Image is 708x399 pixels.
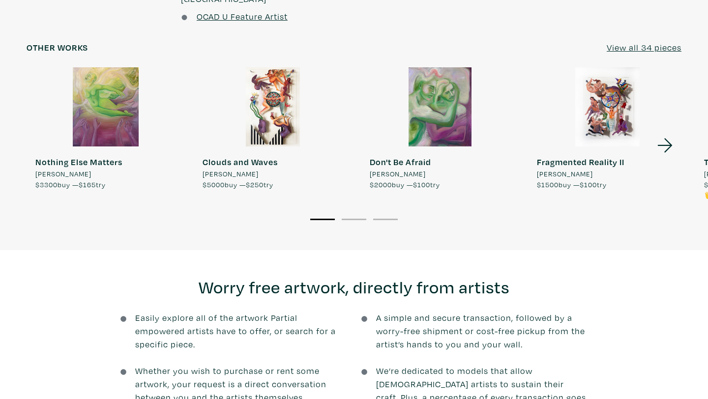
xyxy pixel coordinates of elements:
[203,180,225,189] span: $5000
[203,180,273,189] span: buy — try
[607,42,681,53] u: View all 34 pieces
[580,180,597,189] span: $100
[370,169,426,179] span: [PERSON_NAME]
[135,311,347,351] span: Easily explore all of the artwork Partial empowered artists have to offer, or search for a specif...
[27,67,185,190] a: Nothing Else Matters [PERSON_NAME] $3300buy —$165try
[203,156,278,168] strong: Clouds and Waves
[607,41,681,54] a: View all 34 pieces
[35,156,122,168] strong: Nothing Else Matters
[35,180,58,189] span: $3300
[376,311,588,351] span: A simple and secure transaction, followed by a worry-free shipment or cost-free pickup from the a...
[35,180,106,189] span: buy — try
[361,67,519,190] a: Don't Be Afraid [PERSON_NAME] $2000buy —$100try
[246,180,264,189] span: $250
[197,11,288,22] a: OCAD U Feature Artist
[370,180,440,189] span: buy — try
[194,67,352,190] a: Clouds and Waves [PERSON_NAME] $5000buy —$250try
[373,219,398,220] button: 3 of 3
[79,180,96,189] span: $165
[342,219,366,220] button: 2 of 3
[537,169,593,179] span: [PERSON_NAME]
[537,180,607,189] span: buy — try
[310,219,335,220] button: 1 of 3
[370,180,392,189] span: $2000
[413,180,430,189] span: $100
[370,156,431,168] strong: Don't Be Afraid
[537,156,624,168] strong: Fragmented Reality II
[35,169,91,179] span: [PERSON_NAME]
[537,180,559,189] span: $1500
[528,67,686,190] a: Fragmented Reality II [PERSON_NAME] $1500buy —$100try
[27,42,88,53] h6: Other works
[203,169,259,179] span: [PERSON_NAME]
